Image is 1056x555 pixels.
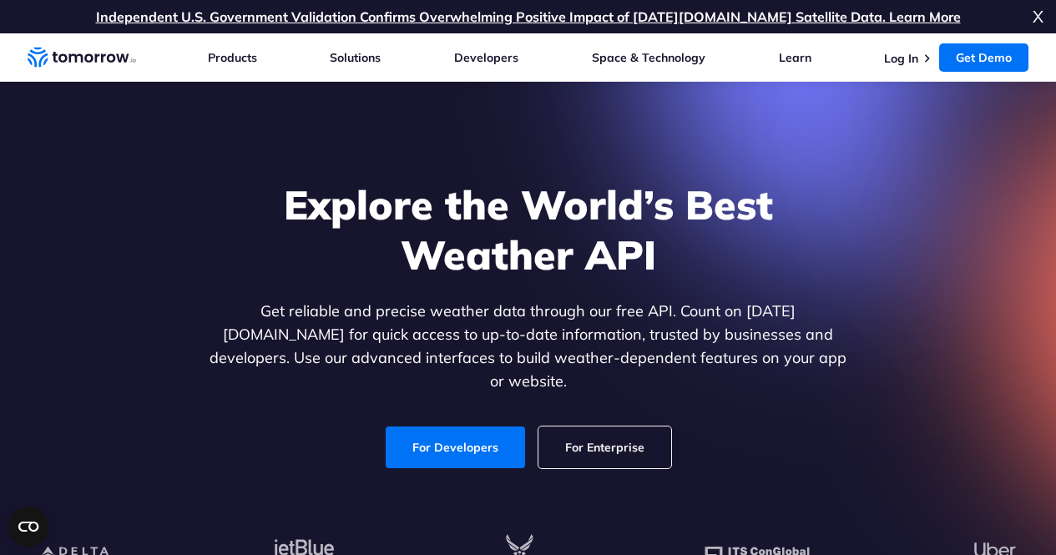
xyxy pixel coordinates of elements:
a: Log In [884,51,918,66]
a: Home link [28,45,136,70]
a: For Enterprise [538,426,671,468]
a: Independent U.S. Government Validation Confirms Overwhelming Positive Impact of [DATE][DOMAIN_NAM... [96,8,961,25]
a: Learn [779,50,811,65]
a: Solutions [330,50,381,65]
h1: Explore the World’s Best Weather API [206,179,851,280]
a: Space & Technology [592,50,705,65]
button: Open CMP widget [8,507,48,547]
a: For Developers [386,426,525,468]
p: Get reliable and precise weather data through our free API. Count on [DATE][DOMAIN_NAME] for quic... [206,300,851,393]
a: Get Demo [939,43,1028,72]
a: Products [208,50,257,65]
a: Developers [454,50,518,65]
